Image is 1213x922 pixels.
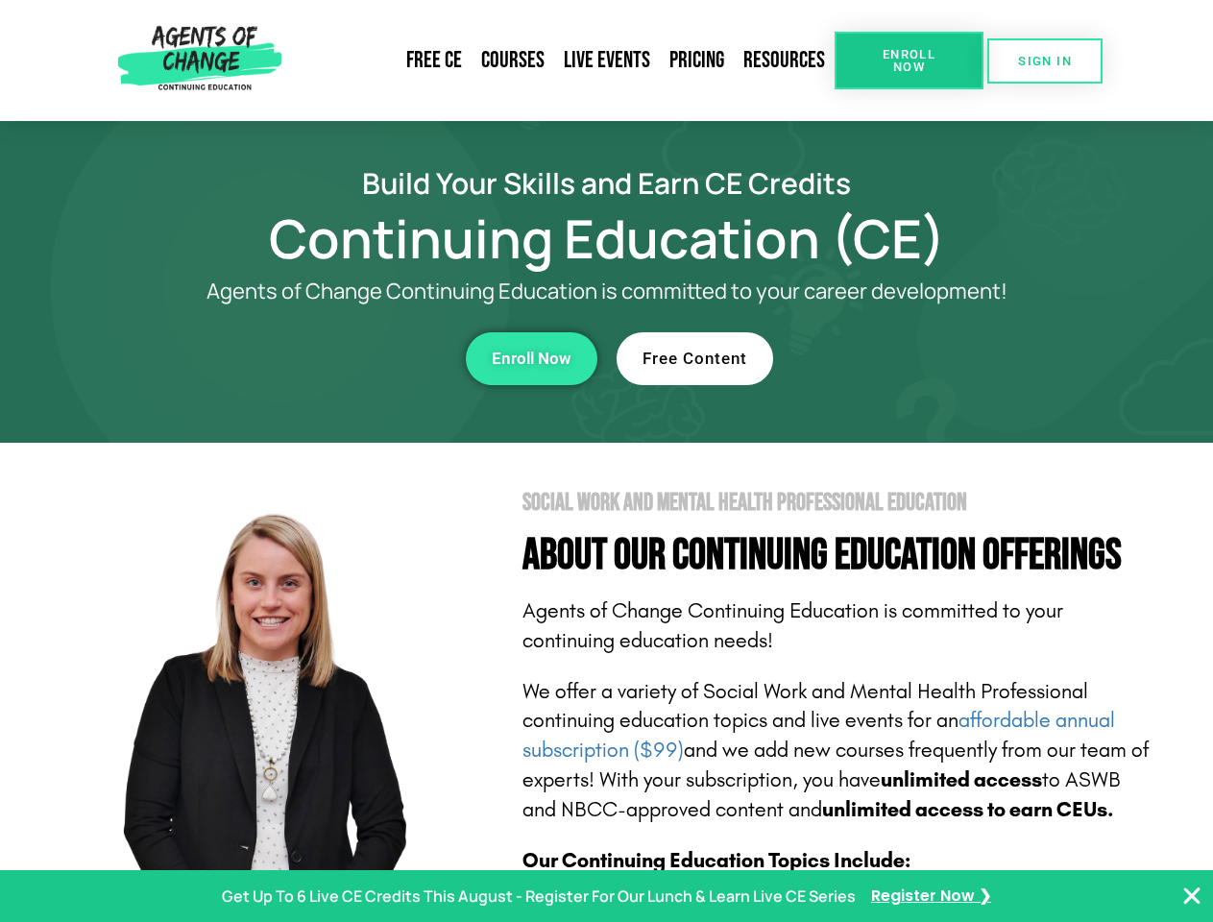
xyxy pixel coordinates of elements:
[881,767,1042,792] b: unlimited access
[522,598,1063,653] span: Agents of Change Continuing Education is committed to your continuing education needs!
[522,534,1154,577] h4: About Our Continuing Education Offerings
[1018,55,1072,67] span: SIGN IN
[492,351,571,367] span: Enroll Now
[222,883,856,910] p: Get Up To 6 Live CE Credits This August - Register For Our Lunch & Learn Live CE Series
[617,332,773,385] a: Free Content
[522,848,910,873] b: Our Continuing Education Topics Include:
[987,38,1103,84] a: SIGN IN
[60,216,1154,260] h1: Continuing Education (CE)
[466,332,597,385] a: Enroll Now
[1180,885,1203,908] button: Close Banner
[734,38,835,83] a: Resources
[60,169,1154,197] h2: Build Your Skills and Earn CE Credits
[289,38,835,83] nav: Menu
[522,677,1154,825] p: We offer a variety of Social Work and Mental Health Professional continuing education topics and ...
[522,491,1154,515] h2: Social Work and Mental Health Professional Education
[822,797,1114,822] b: unlimited access to earn CEUs.
[554,38,660,83] a: Live Events
[397,38,472,83] a: Free CE
[835,32,983,89] a: Enroll Now
[643,351,747,367] span: Free Content
[136,279,1078,303] p: Agents of Change Continuing Education is committed to your career development!
[660,38,734,83] a: Pricing
[472,38,554,83] a: Courses
[871,883,991,910] a: Register Now ❯
[865,48,953,73] span: Enroll Now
